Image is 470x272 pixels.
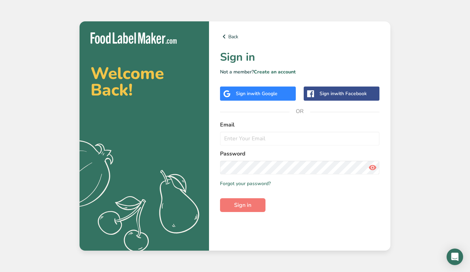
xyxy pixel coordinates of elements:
p: Not a member? [220,68,379,75]
input: Enter Your Email [220,132,379,145]
button: Sign in [220,198,265,212]
label: Password [220,150,379,158]
span: OR [290,101,310,122]
img: Food Label Maker [91,32,177,44]
h1: Sign in [220,49,379,66]
span: with Google [251,90,278,97]
a: Forgot your password? [220,180,271,187]
a: Back [220,32,379,41]
h2: Welcome Back! [91,65,198,98]
div: Open Intercom Messenger [447,249,463,265]
span: with Facebook [334,90,367,97]
div: Sign in [320,90,367,97]
a: Create an account [254,69,296,75]
label: Email [220,121,379,129]
div: Sign in [236,90,278,97]
span: Sign in [234,201,251,209]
